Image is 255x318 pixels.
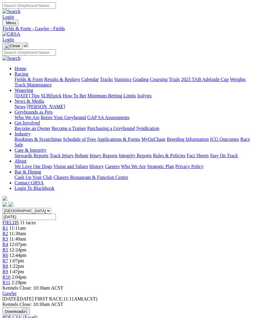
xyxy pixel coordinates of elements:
img: twitter.svg [8,202,13,207]
a: We Love Our Dogs [15,164,52,169]
div: Get Involved [15,126,253,131]
a: Careers [105,164,120,169]
a: R2 [2,231,8,236]
a: 2025 TAB Adelaide Cup [181,77,229,82]
a: Fact Sheets [187,153,209,158]
span: Menu [6,21,16,25]
a: FIELDS [2,220,19,225]
a: R3 [2,236,8,242]
a: Become an Owner [15,126,50,131]
div: Industry [15,137,253,148]
a: R8 [2,264,8,269]
img: download.svg [23,308,27,313]
a: Fields & Form [15,77,43,82]
a: Trials [169,77,180,82]
a: Care & Integrity [15,148,47,153]
div: Care & Integrity [15,153,253,158]
span: FIRST RACE: [35,296,63,301]
a: Results & Replays [44,77,80,82]
a: Isolynx [137,93,152,98]
a: R9 [2,269,8,274]
a: Grading [133,77,149,82]
button: Toggle navigation [2,20,18,26]
a: R1 [2,226,8,231]
span: 12:44pm [9,253,27,258]
span: [DATE] [2,296,18,301]
div: Wagering [15,93,253,99]
a: How To Bet [63,93,86,98]
a: Bar & Dining [15,169,41,174]
span: 12:24pm [9,247,27,252]
span: R10 [2,274,11,280]
a: Calendar [81,77,99,82]
button: Toggle navigation [2,43,22,49]
a: Injury Reports [89,153,118,158]
div: Bar & Dining [15,175,253,180]
span: R4 [2,242,8,247]
input: Search [2,2,56,9]
span: 2:29pm [11,280,26,285]
a: Applications & Forms [97,137,140,142]
a: Strategic Plan [147,164,174,169]
a: Wagering [15,88,33,93]
div: News & Media [15,104,253,109]
a: Coursing [150,77,168,82]
span: 11:30am [9,231,26,236]
a: Cash Up Your Club [15,175,52,180]
img: Close [5,44,20,48]
span: 1:07pm [9,258,24,263]
a: Purchasing a Greyhound [87,126,135,131]
a: History [89,164,104,169]
span: 11 races [20,220,36,225]
span: 11:49am [9,236,26,242]
img: GRSA [2,31,20,37]
a: GAP SA Assessments [87,115,130,120]
a: Home [15,66,26,71]
a: Vision and Values [53,164,88,169]
input: Search [2,49,56,56]
a: Bookings & Scratchings [15,137,62,142]
a: Contact GRSA [15,180,44,185]
a: Gawler [2,291,17,296]
span: 2:04pm [12,274,27,280]
span: [DATE] [2,296,34,301]
span: 1:47pm [9,269,24,274]
a: R11 [2,280,10,285]
a: Track Injury Rebate [50,153,88,158]
a: [PERSON_NAME] [27,104,65,109]
a: Race Safe [15,137,250,147]
span: 1:22pm [9,264,24,269]
a: Retire Your Greyhound [41,115,86,120]
a: Chasers Restaurant & Function Centre [53,175,128,180]
a: Weights [230,77,246,82]
img: Search [2,56,21,61]
a: Racing [15,71,28,76]
a: Track Maintenance [15,82,52,87]
a: Login [2,37,14,42]
a: Tracks [100,77,113,82]
a: Industry [15,131,31,136]
a: Who We Are [15,115,40,120]
a: Stay On Track [210,153,238,158]
a: Minimum Betting Limits [87,93,136,98]
img: Search [2,9,21,14]
a: R7 [2,258,8,263]
img: logo-grsa-white.png [2,196,7,201]
div: Kennels Close: 10:30am ACST [2,302,253,307]
a: R6 [2,253,8,258]
a: About [15,158,27,164]
a: Syndication [136,126,159,131]
input: Select date [2,214,56,220]
a: SUREpick [41,93,61,98]
img: logo-grsa-white.png [24,42,28,47]
a: Breeding Information [167,137,209,142]
a: ICG Outcomes [210,137,239,142]
a: Schedule of Fees [63,137,96,142]
a: Privacy Policy [175,164,204,169]
a: Login [2,14,14,19]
